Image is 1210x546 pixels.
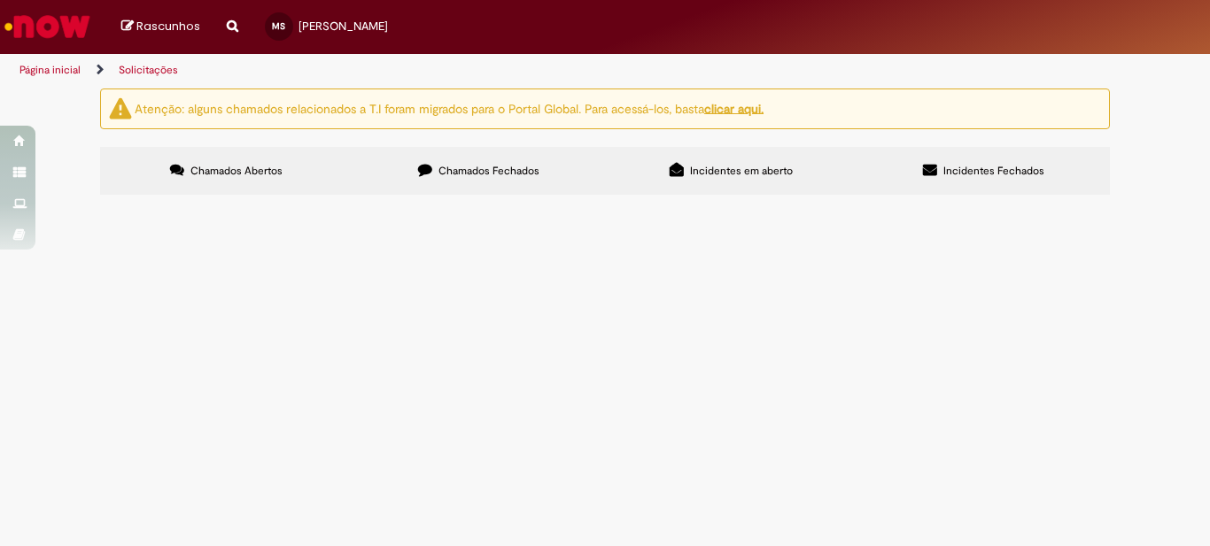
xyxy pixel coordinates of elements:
[704,100,764,116] a: clicar aqui.
[19,63,81,77] a: Página inicial
[190,164,283,178] span: Chamados Abertos
[136,18,200,35] span: Rascunhos
[438,164,539,178] span: Chamados Fechados
[121,19,200,35] a: Rascunhos
[943,164,1044,178] span: Incidentes Fechados
[690,164,793,178] span: Incidentes em aberto
[299,19,388,34] span: [PERSON_NAME]
[272,20,285,32] span: MS
[13,54,794,87] ul: Trilhas de página
[119,63,178,77] a: Solicitações
[135,100,764,116] ng-bind-html: Atenção: alguns chamados relacionados a T.I foram migrados para o Portal Global. Para acessá-los,...
[2,9,93,44] img: ServiceNow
